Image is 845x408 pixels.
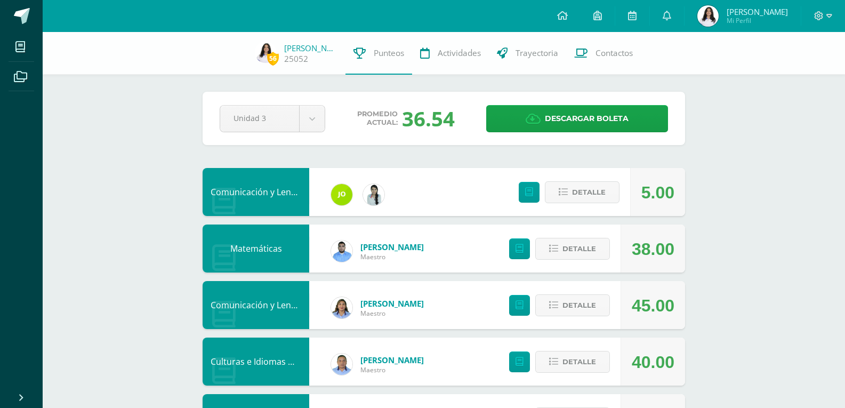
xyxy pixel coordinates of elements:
[562,239,596,259] span: Detalle
[331,297,352,318] img: d5f85972cab0d57661bd544f50574cc9.png
[374,47,404,59] span: Punteos
[360,242,424,252] a: [PERSON_NAME]
[412,32,489,75] a: Actividades
[402,105,455,132] div: 36.54
[357,110,398,127] span: Promedio actual:
[486,105,668,132] a: Descargar boleta
[632,338,674,386] div: 40.00
[360,365,424,374] span: Maestro
[697,5,719,27] img: a4beccd52d1e2b11f01c6d84d446bfb9.png
[562,295,596,315] span: Detalle
[566,32,641,75] a: Contactos
[535,238,610,260] button: Detalle
[360,298,424,309] a: [PERSON_NAME]
[535,351,610,373] button: Detalle
[234,106,286,131] span: Unidad 3
[267,52,279,65] span: 56
[641,169,674,217] div: 5.00
[360,355,424,365] a: [PERSON_NAME]
[595,47,633,59] span: Contactos
[438,47,481,59] span: Actividades
[255,42,276,63] img: a4beccd52d1e2b11f01c6d84d446bfb9.png
[331,354,352,375] img: 58211983430390fd978f7a65ba7f1128.png
[632,282,674,330] div: 45.00
[360,252,424,261] span: Maestro
[562,352,596,372] span: Detalle
[727,16,788,25] span: Mi Perfil
[572,182,606,202] span: Detalle
[203,225,309,273] div: Matemáticas
[363,184,384,205] img: 937d777aa527c70189f9fb3facc5f1f6.png
[360,309,424,318] span: Maestro
[545,181,619,203] button: Detalle
[220,106,325,132] a: Unidad 3
[489,32,566,75] a: Trayectoria
[727,6,788,17] span: [PERSON_NAME]
[284,53,308,65] a: 25052
[331,241,352,262] img: 54ea75c2c4af8710d6093b43030d56ea.png
[535,294,610,316] button: Detalle
[284,43,337,53] a: [PERSON_NAME]
[203,338,309,386] div: Culturas e Idiomas Mayas Garífuna o Xinca
[203,281,309,329] div: Comunicación y Lenguaje Idioma Español
[516,47,558,59] span: Trayectoria
[632,225,674,273] div: 38.00
[345,32,412,75] a: Punteos
[331,184,352,205] img: 79eb5cb28572fb7ebe1e28c28929b0fa.png
[203,168,309,216] div: Comunicación y Lenguaje, Idioma Extranjero
[545,106,629,132] span: Descargar boleta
